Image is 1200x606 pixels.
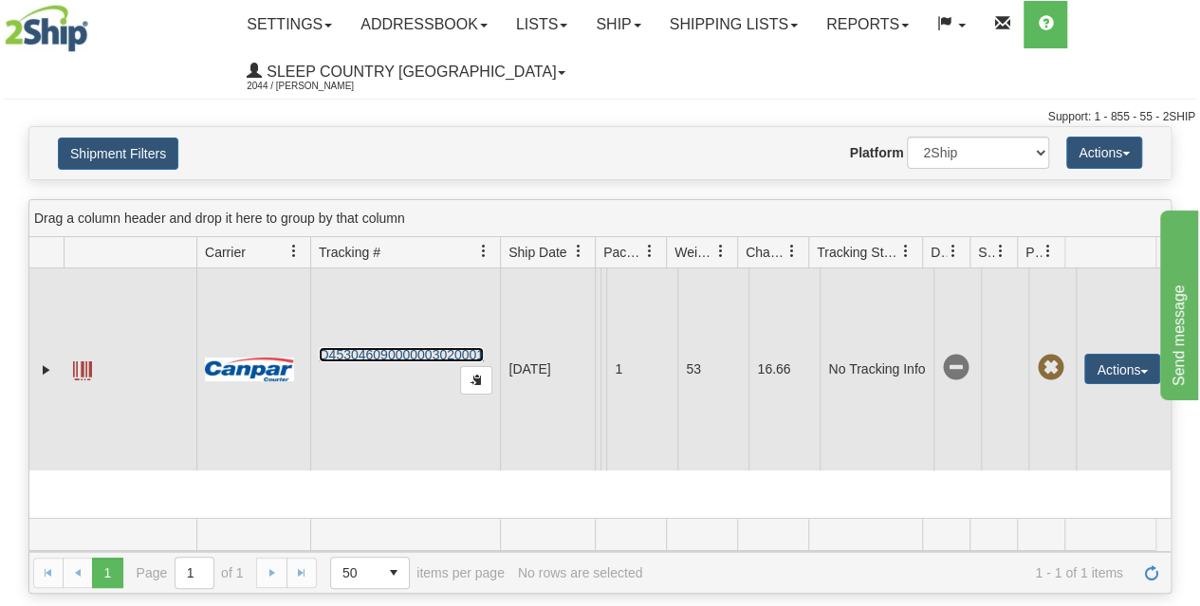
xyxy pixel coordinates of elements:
[674,243,714,262] span: Weight
[748,268,820,470] td: 16.66
[175,558,213,588] input: Page 1
[29,200,1171,237] div: grid grouping header
[319,243,380,262] span: Tracking #
[1037,355,1063,381] span: Pickup Not Assigned
[655,565,1123,580] span: 1 - 1 of 1 items
[330,557,410,589] span: Page sizes drop down
[508,243,566,262] span: Ship Date
[563,235,595,267] a: Ship Date filter column settings
[600,268,606,470] td: [PERSON_NAME] [PERSON_NAME] CA QC [GEOGRAPHIC_DATA] G3E 2B8
[655,1,812,48] a: Shipping lists
[931,243,947,262] span: Delivery Status
[5,5,88,52] img: logo2044.jpg
[890,235,922,267] a: Tracking Status filter column settings
[582,1,655,48] a: Ship
[603,243,643,262] span: Packages
[595,268,600,470] td: Dormez-vous Shipping Department [GEOGRAPHIC_DATA] [GEOGRAPHIC_DATA] [GEOGRAPHIC_DATA] G1M 0A4
[1156,206,1198,399] iframe: chat widget
[1025,243,1042,262] span: Pickup Status
[705,235,737,267] a: Weight filter column settings
[850,143,904,162] label: Platform
[942,355,969,381] span: No Tracking Info
[1084,354,1160,384] button: Actions
[232,48,580,96] a: Sleep Country [GEOGRAPHIC_DATA] 2044 / [PERSON_NAME]
[247,77,389,96] span: 2044 / [PERSON_NAME]
[500,268,595,470] td: [DATE]
[92,558,122,588] span: Page 1
[468,235,500,267] a: Tracking # filter column settings
[378,558,409,588] span: select
[634,235,666,267] a: Packages filter column settings
[278,235,310,267] a: Carrier filter column settings
[817,243,899,262] span: Tracking Status
[319,347,484,362] a: D453046090000003020001
[5,109,1195,125] div: Support: 1 - 855 - 55 - 2SHIP
[677,268,748,470] td: 53
[746,243,785,262] span: Charge
[460,366,492,395] button: Copy to clipboard
[205,358,294,381] img: 14 - Canpar
[58,138,178,170] button: Shipment Filters
[978,243,994,262] span: Shipment Issues
[1066,137,1142,169] button: Actions
[14,11,175,34] div: Send message
[606,268,677,470] td: 1
[812,1,923,48] a: Reports
[937,235,969,267] a: Delivery Status filter column settings
[37,360,56,379] a: Expand
[232,1,346,48] a: Settings
[342,563,367,582] span: 50
[518,565,643,580] div: No rows are selected
[346,1,502,48] a: Addressbook
[1136,558,1167,588] a: Refresh
[73,353,92,383] a: Label
[330,557,505,589] span: items per page
[205,243,246,262] span: Carrier
[1032,235,1064,267] a: Pickup Status filter column settings
[985,235,1017,267] a: Shipment Issues filter column settings
[776,235,808,267] a: Charge filter column settings
[137,557,244,589] span: Page of 1
[502,1,582,48] a: Lists
[262,64,556,80] span: Sleep Country [GEOGRAPHIC_DATA]
[820,268,933,470] td: No Tracking Info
